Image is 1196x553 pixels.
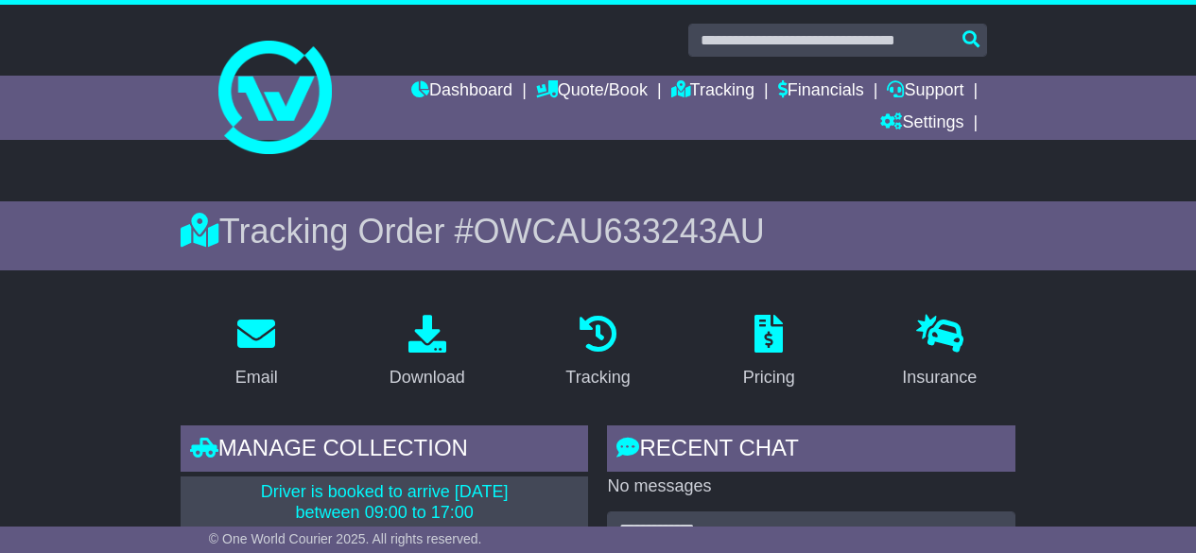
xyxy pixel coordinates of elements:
div: Download [390,365,465,390]
a: Email [223,308,290,397]
p: No messages [607,476,1015,497]
a: Settings [880,108,963,140]
div: Manage collection [181,425,589,476]
a: Download [377,308,477,397]
div: Pricing [743,365,795,390]
a: Financials [778,76,864,108]
div: RECENT CHAT [607,425,1015,476]
a: Insurance [890,308,989,397]
a: Dashboard [411,76,512,108]
a: Tracking [671,76,754,108]
div: Email [235,365,278,390]
div: Tracking [565,365,630,390]
a: Support [887,76,963,108]
a: Quote/Book [536,76,648,108]
span: © One World Courier 2025. All rights reserved. [209,531,482,546]
a: Tracking [553,308,642,397]
span: OWCAU633243AU [474,212,765,251]
a: Pricing [731,308,807,397]
div: Tracking Order # [181,211,1015,251]
p: Driver is booked to arrive [DATE] between 09:00 to 17:00 [192,482,578,523]
div: Insurance [902,365,977,390]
